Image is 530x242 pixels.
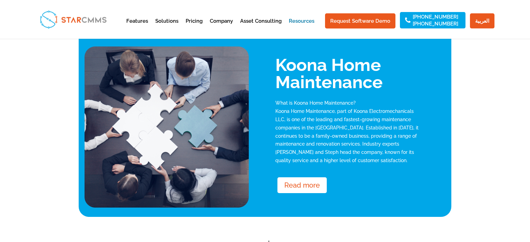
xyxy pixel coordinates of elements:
[210,19,233,35] a: Company
[37,8,109,31] img: StarCMMS
[470,13,494,29] a: العربية
[277,177,327,193] a: Read more
[495,209,530,242] iframe: Chat Widget
[85,46,249,208] img: Team 1-2
[186,19,203,35] a: Pricing
[275,99,420,165] p: What is Koona Home Maintenance? Koona Home Maintenance, part of Koona Electromechanicals LLC, is ...
[289,19,314,35] a: Resources
[413,14,458,19] a: [PHONE_NUMBER]
[155,19,178,35] a: Solutions
[325,13,395,29] a: Request Software Demo
[126,19,148,35] a: Features
[413,21,458,26] a: [PHONE_NUMBER]
[240,19,282,35] a: Asset Consulting
[275,56,451,94] h2: Koona Home Maintenance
